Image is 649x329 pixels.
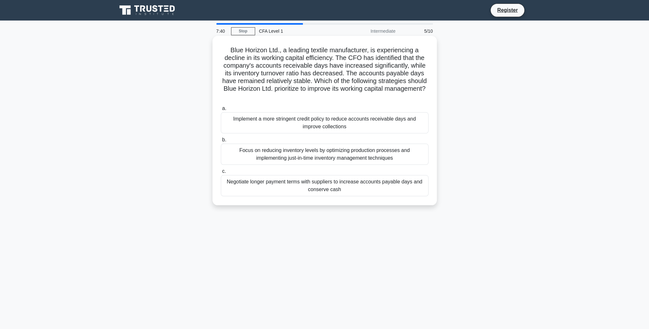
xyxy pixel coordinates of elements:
a: Stop [231,27,255,35]
div: Negotiate longer payment terms with suppliers to increase accounts payable days and conserve cash [221,175,429,196]
span: b. [222,137,226,142]
div: 7:40 [212,25,231,38]
div: CFA Level 1 [255,25,343,38]
span: a. [222,105,226,111]
h5: Blue Horizon Ltd., a leading textile manufacturer, is experiencing a decline in its working capit... [220,46,429,101]
div: Intermediate [343,25,399,38]
div: Focus on reducing inventory levels by optimizing production processes and implementing just-in-ti... [221,144,429,165]
div: 5/10 [399,25,437,38]
a: Register [493,6,521,14]
div: Implement a more stringent credit policy to reduce accounts receivable days and improve collections [221,112,429,133]
span: c. [222,168,226,174]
